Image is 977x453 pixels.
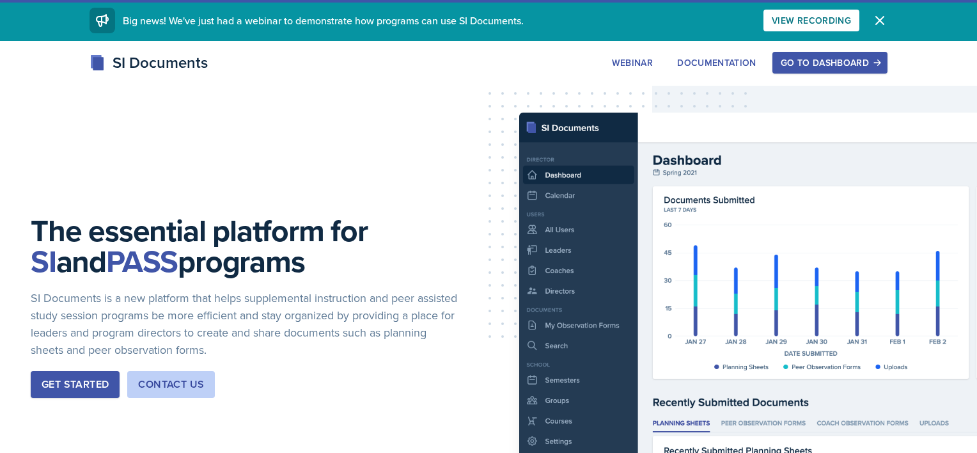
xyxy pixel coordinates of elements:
[763,10,859,31] button: View Recording
[123,13,524,28] span: Big news! We've just had a webinar to demonstrate how programs can use SI Documents.
[772,52,887,74] button: Go to Dashboard
[42,377,109,392] div: Get Started
[127,371,215,398] button: Contact Us
[781,58,879,68] div: Go to Dashboard
[90,51,208,74] div: SI Documents
[677,58,756,68] div: Documentation
[138,377,204,392] div: Contact Us
[669,52,765,74] button: Documentation
[612,58,653,68] div: Webinar
[31,371,120,398] button: Get Started
[604,52,661,74] button: Webinar
[772,15,851,26] div: View Recording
